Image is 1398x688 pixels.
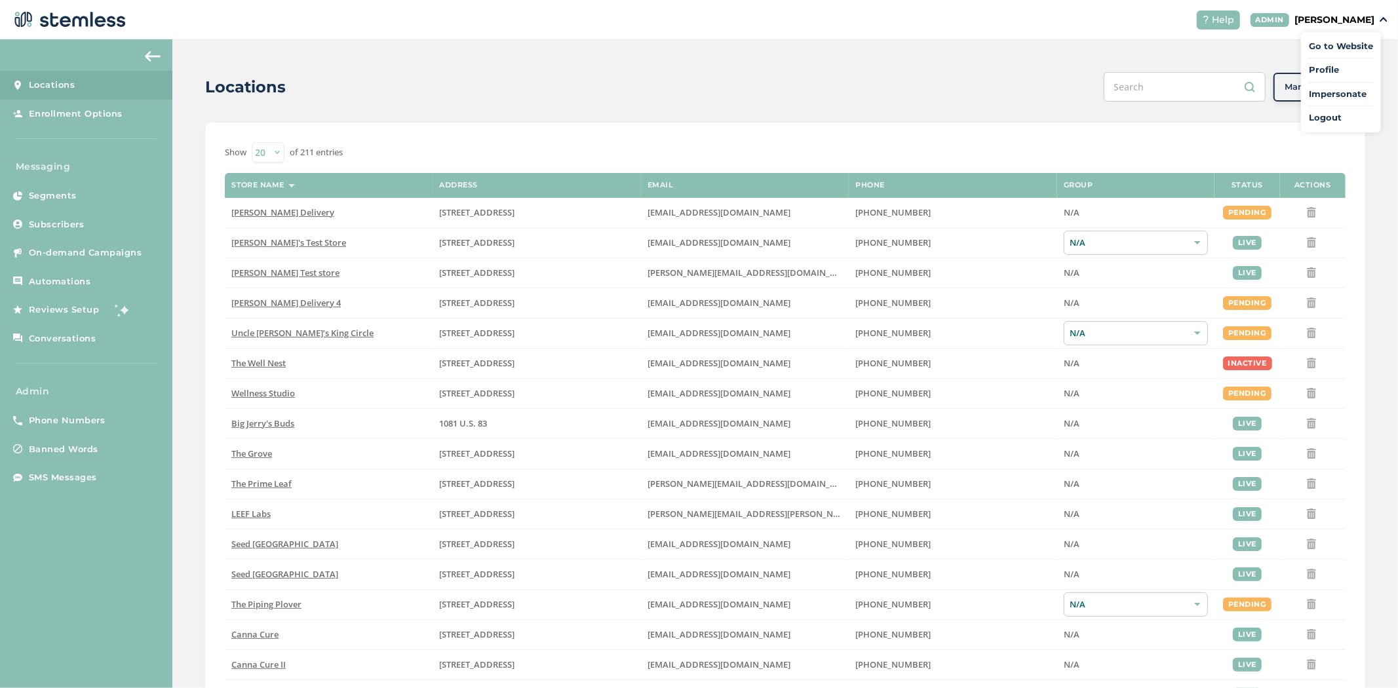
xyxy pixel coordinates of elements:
[1064,629,1208,640] label: N/A
[231,628,279,640] span: Canna Cure
[225,146,246,159] label: Show
[1064,592,1208,617] div: N/A
[648,539,842,550] label: team@seedyourhead.com
[231,508,426,520] label: LEEF Labs
[1233,447,1262,461] div: live
[855,598,931,610] span: [PHONE_NUMBER]
[440,539,634,550] label: 553 Congress Street
[1285,81,1354,94] span: Manage Groups
[231,417,294,429] span: Big Jerry's Buds
[855,599,1051,610] label: (508) 514-1212
[1064,508,1208,520] label: N/A
[648,568,790,580] span: [EMAIL_ADDRESS][DOMAIN_NAME]
[855,237,931,248] span: [PHONE_NUMBER]
[648,206,790,218] span: [EMAIL_ADDRESS][DOMAIN_NAME]
[29,332,96,345] span: Conversations
[1223,598,1272,611] div: pending
[440,418,634,429] label: 1081 U.S. 83
[855,181,885,189] label: Phone
[648,357,790,369] span: [EMAIL_ADDRESS][DOMAIN_NAME]
[29,303,100,316] span: Reviews Setup
[1064,181,1093,189] label: Group
[29,414,106,427] span: Phone Numbers
[145,51,161,62] img: icon-arrow-back-accent-c549486e.svg
[29,218,85,231] span: Subscribers
[1294,13,1374,27] p: [PERSON_NAME]
[1064,321,1208,345] div: N/A
[1223,356,1272,370] div: inactive
[231,237,346,248] span: [PERSON_NAME]'s Test Store
[440,599,634,610] label: 10 Main Street
[648,358,842,369] label: vmrobins@gmail.com
[1280,173,1346,198] th: Actions
[1064,448,1208,459] label: N/A
[855,297,1051,309] label: (818) 561-0790
[440,237,515,248] span: [STREET_ADDRESS]
[1233,537,1262,551] div: live
[231,538,338,550] span: Seed [GEOGRAPHIC_DATA]
[1064,207,1208,218] label: N/A
[855,508,1051,520] label: (707) 513-9697
[231,599,426,610] label: The Piping Plover
[648,478,842,489] label: john@theprimeleaf.com
[440,207,634,218] label: 17523 Ventura Boulevard
[648,297,790,309] span: [EMAIL_ADDRESS][DOMAIN_NAME]
[855,388,1051,399] label: (269) 929-8463
[29,246,142,259] span: On-demand Campaigns
[231,448,426,459] label: The Grove
[1223,296,1272,310] div: pending
[855,568,931,580] span: [PHONE_NUMBER]
[1223,387,1272,400] div: pending
[440,297,515,309] span: [STREET_ADDRESS]
[648,237,842,248] label: brianashen@gmail.com
[855,569,1051,580] label: (617) 553-5922
[648,327,790,339] span: [EMAIL_ADDRESS][DOMAIN_NAME]
[855,417,931,429] span: [PHONE_NUMBER]
[1309,111,1373,124] a: Logout
[1064,478,1208,489] label: N/A
[231,629,426,640] label: Canna Cure
[1064,539,1208,550] label: N/A
[855,629,1051,640] label: (580) 280-2262
[648,598,790,610] span: [EMAIL_ADDRESS][DOMAIN_NAME]
[231,357,286,369] span: The Well Nest
[231,478,426,489] label: The Prime Leaf
[29,189,77,202] span: Segments
[1064,267,1208,278] label: N/A
[231,207,426,218] label: Hazel Delivery
[29,471,97,484] span: SMS Messages
[855,659,1051,670] label: (405) 338-9112
[855,357,931,369] span: [PHONE_NUMBER]
[1064,297,1208,309] label: N/A
[440,569,634,580] label: 401 Centre Street
[648,629,842,640] label: info@shopcannacure.com
[440,448,634,459] label: 8155 Center Street
[205,75,286,99] h2: Locations
[1223,206,1272,220] div: pending
[855,448,931,459] span: [PHONE_NUMBER]
[648,569,842,580] label: info@bostonseeds.com
[648,508,842,520] label: josh.bowers@leefca.com
[231,478,292,489] span: The Prime Leaf
[1251,13,1290,27] div: ADMIN
[1064,358,1208,369] label: N/A
[440,357,515,369] span: [STREET_ADDRESS]
[855,206,931,218] span: [PHONE_NUMBER]
[1309,40,1373,53] a: Go to Website
[29,443,98,456] span: Banned Words
[1309,64,1373,77] a: Profile
[1064,388,1208,399] label: N/A
[231,598,301,610] span: The Piping Plover
[231,387,295,399] span: Wellness Studio
[231,181,284,189] label: Store name
[288,184,295,187] img: icon-sort-1e1d7615.svg
[855,327,931,339] span: [PHONE_NUMBER]
[231,267,426,278] label: Swapnil Test store
[648,181,674,189] label: Email
[231,297,341,309] span: [PERSON_NAME] Delivery 4
[855,478,931,489] span: [PHONE_NUMBER]
[1202,16,1210,24] img: icon-help-white-03924b79.svg
[1233,266,1262,280] div: live
[648,417,790,429] span: [EMAIL_ADDRESS][DOMAIN_NAME]
[648,297,842,309] label: arman91488@gmail.com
